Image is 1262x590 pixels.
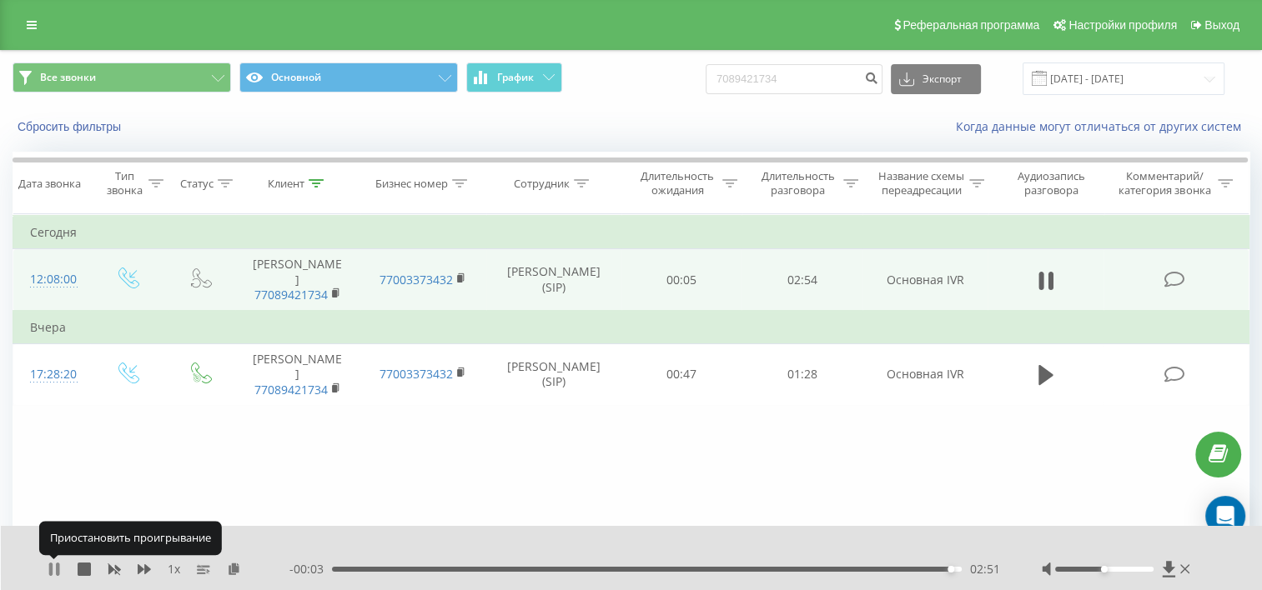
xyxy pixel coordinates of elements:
[636,169,719,197] div: Длительность ожидания
[486,249,621,311] td: [PERSON_NAME] (SIP)
[956,118,1249,134] a: Когда данные могут отличаться от других систем
[706,64,882,94] input: Поиск по номеру
[948,566,954,572] div: Accessibility label
[180,177,214,191] div: Статус
[903,18,1039,32] span: Реферальная программа
[13,119,129,134] button: Сбросить фильтры
[380,272,453,287] a: 77003373432
[970,561,1000,577] span: 02:51
[1068,18,1177,32] span: Настройки профиля
[1116,169,1214,197] div: Комментарий/категория звонка
[486,344,621,406] td: [PERSON_NAME] (SIP)
[1205,496,1245,536] div: Open Intercom Messenger
[254,382,328,397] a: 77089421734
[742,249,862,311] td: 02:54
[1003,169,1100,197] div: Аудиозапись разговора
[466,62,562,92] button: График
[891,64,981,94] button: Экспорт
[1101,566,1108,572] div: Accessibility label
[40,71,96,84] span: Все звонки
[862,249,988,311] td: Основная IVR
[13,216,1249,249] td: Сегодня
[39,522,222,555] div: Приостановить проигрывание
[235,344,360,406] td: [PERSON_NAME]
[18,177,81,191] div: Дата звонка
[239,62,458,92] button: Основной
[514,177,570,191] div: Сотрудник
[13,62,231,92] button: Все звонки
[757,169,839,197] div: Длительность разговора
[289,561,332,577] span: - 00:03
[254,287,328,302] a: 77089421734
[380,366,453,382] a: 77003373432
[105,169,144,197] div: Тип звонка
[168,561,180,577] span: 1 x
[742,344,862,406] td: 01:28
[30,358,73,391] div: 17:28:20
[621,344,742,406] td: 00:47
[877,169,965,197] div: Название схемы переадресации
[235,249,360,311] td: [PERSON_NAME]
[862,344,988,406] td: Основная IVR
[375,177,448,191] div: Бизнес номер
[30,263,73,296] div: 12:08:00
[13,311,1249,344] td: Вчера
[268,177,304,191] div: Клиент
[1204,18,1239,32] span: Выход
[621,249,742,311] td: 00:05
[497,72,534,83] span: График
